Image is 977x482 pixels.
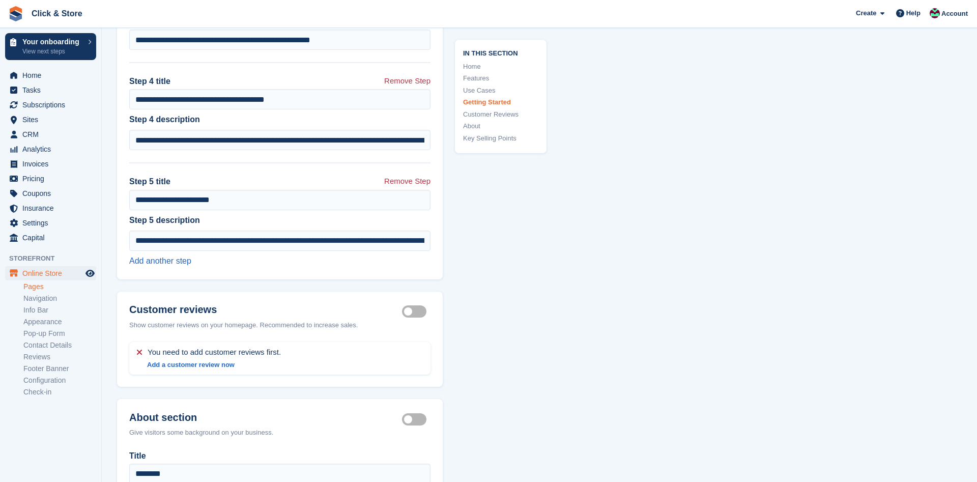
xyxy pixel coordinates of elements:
[22,186,83,201] span: Coupons
[5,157,96,171] a: menu
[129,320,430,330] div: Show customer reviews on your homepage. Recommended to increase sales.
[22,266,83,280] span: Online Store
[129,176,170,188] label: Step 5 title
[23,317,96,327] a: Appearance
[5,112,96,127] a: menu
[402,310,430,312] label: Customer reviews section active
[23,282,96,292] a: Pages
[22,127,83,141] span: CRM
[129,257,191,265] a: Add another step
[23,376,96,385] a: Configuration
[5,83,96,97] a: menu
[463,62,538,72] a: Home
[5,216,96,230] a: menu
[23,294,96,303] a: Navigation
[23,329,96,338] a: Pop-up Form
[129,114,430,126] label: Step 4 description
[22,112,83,127] span: Sites
[22,157,83,171] span: Invoices
[5,33,96,60] a: Your onboarding View next steps
[8,6,23,21] img: stora-icon-8386f47178a22dfd0bd8f6a31ec36ba5ce8667c1dd55bd0f319d3a0aa187defe.svg
[129,411,402,423] h2: About section
[5,142,96,156] a: menu
[23,305,96,315] a: Info Bar
[463,73,538,83] a: Features
[22,98,83,112] span: Subscriptions
[402,418,430,420] label: About section active
[148,346,281,358] span: You need to add customer reviews first.
[23,352,96,362] a: Reviews
[129,428,430,438] div: Give visitors some background on your business.
[941,9,968,19] span: Account
[129,304,402,316] h2: Customer reviews
[22,201,83,215] span: Insurance
[5,172,96,186] a: menu
[5,201,96,215] a: menu
[22,83,83,97] span: Tasks
[9,253,101,264] span: Storefront
[5,98,96,112] a: menu
[23,364,96,374] a: Footer Banner
[906,8,921,18] span: Help
[23,341,96,350] a: Contact Details
[463,97,538,107] a: Getting Started
[5,68,96,82] a: menu
[22,216,83,230] span: Settings
[384,176,430,189] a: Remove Step
[930,8,940,18] img: Kye Daniel
[129,75,170,88] label: Step 4 title
[463,48,538,58] span: In this section
[463,121,538,131] a: About
[463,86,538,96] a: Use Cases
[22,142,83,156] span: Analytics
[22,231,83,245] span: Capital
[22,172,83,186] span: Pricing
[23,387,96,397] a: Check-in
[5,231,96,245] a: menu
[22,68,83,82] span: Home
[129,450,430,462] label: Title
[5,266,96,280] a: menu
[856,8,876,18] span: Create
[27,5,87,22] a: Click & Store
[5,186,96,201] a: menu
[463,109,538,120] a: Customer Reviews
[22,47,83,56] p: View next steps
[384,75,430,89] a: Remove Step
[5,127,96,141] a: menu
[129,214,430,226] label: Step 5 description
[22,38,83,45] p: Your onboarding
[147,361,235,368] a: Add a customer review now
[84,267,96,279] a: Preview store
[463,133,538,144] a: Key Selling Points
